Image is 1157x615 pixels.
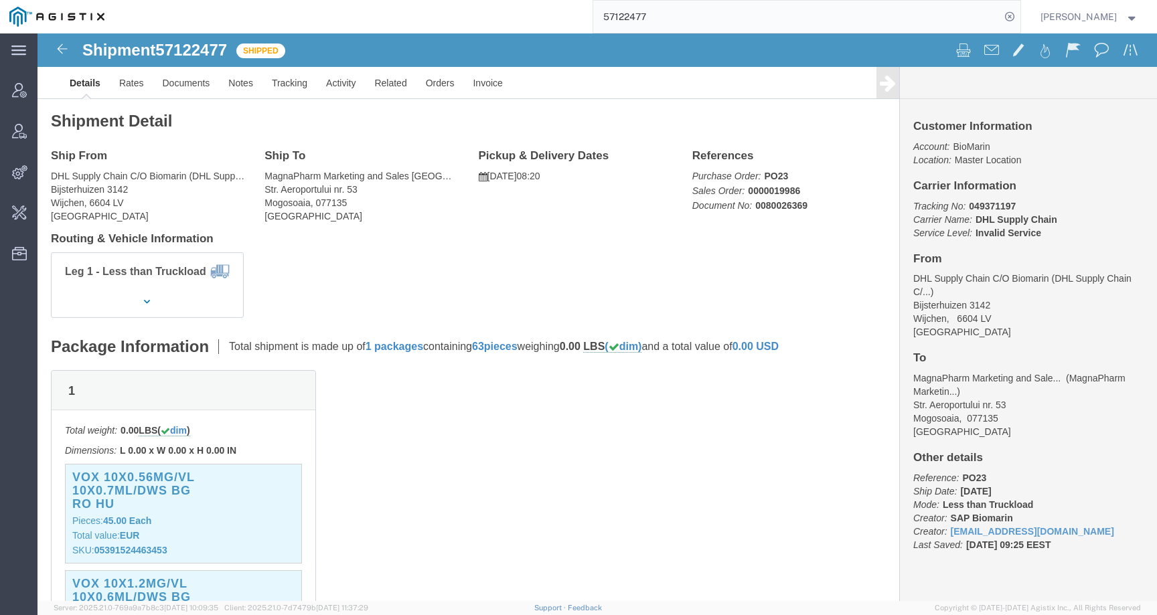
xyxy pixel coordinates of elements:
[1040,9,1139,25] button: [PERSON_NAME]
[935,602,1141,614] span: Copyright © [DATE]-[DATE] Agistix Inc., All Rights Reserved
[593,1,1000,33] input: Search for shipment number, reference number
[1040,9,1117,24] span: Kate Petrenko
[534,604,568,612] a: Support
[9,7,104,27] img: logo
[568,604,602,612] a: Feedback
[316,604,368,612] span: [DATE] 11:37:29
[164,604,218,612] span: [DATE] 10:09:35
[224,604,368,612] span: Client: 2025.21.0-7d7479b
[54,604,218,612] span: Server: 2025.21.0-769a9a7b8c3
[37,33,1157,601] iframe: FS Legacy Container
